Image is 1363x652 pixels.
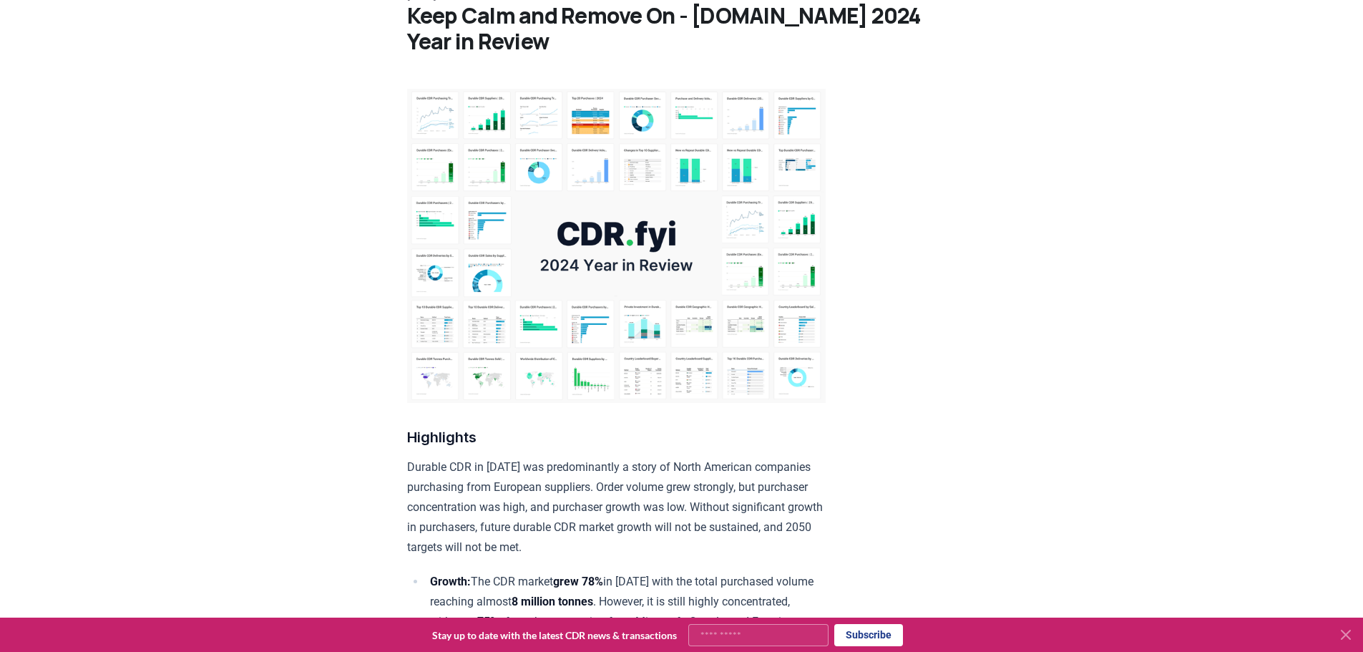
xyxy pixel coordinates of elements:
[430,575,471,588] strong: Growth:
[407,3,957,54] h1: Keep Calm and Remove On - [DOMAIN_NAME] 2024 Year in Review
[407,457,826,558] p: Durable CDR in [DATE] was predominantly a story of North American companies purchasing from Europ...
[426,572,826,652] li: The CDR market in [DATE] with the total purchased volume reaching almost . However, it is still h...
[407,89,826,403] img: blog post image
[451,615,499,628] strong: over 75%
[407,426,826,449] h3: Highlights
[512,595,593,608] strong: 8 million tonnes
[553,575,603,588] strong: grew 78%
